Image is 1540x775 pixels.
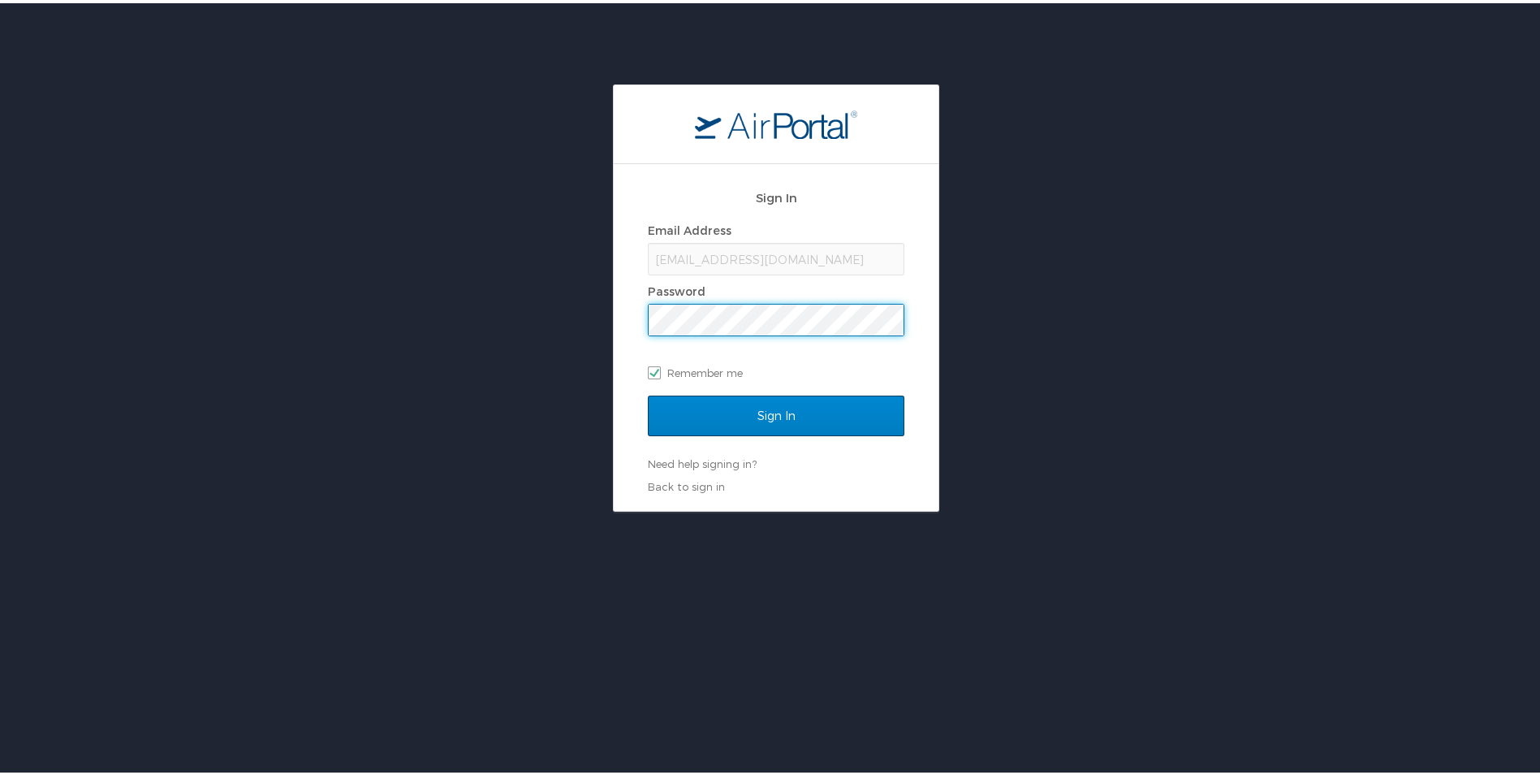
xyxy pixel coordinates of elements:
label: Password [648,281,705,295]
label: Email Address [648,220,731,234]
label: Remember me [648,357,904,382]
a: Back to sign in [648,477,725,490]
a: Need help signing in? [648,454,757,467]
input: Sign In [648,392,904,433]
img: logo [695,106,857,136]
h2: Sign In [648,185,904,204]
